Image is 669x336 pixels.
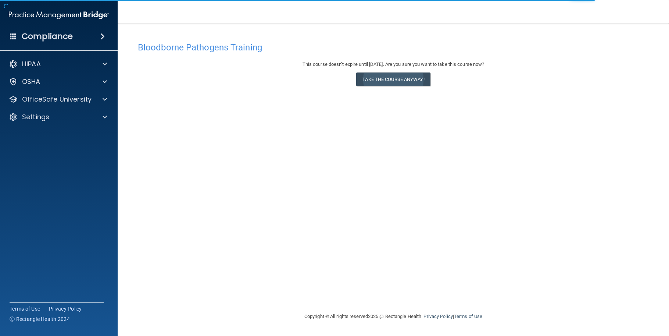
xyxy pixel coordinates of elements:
[10,305,40,312] a: Terms of Use
[423,314,452,319] a: Privacy Policy
[454,314,482,319] a: Terms of Use
[259,305,527,328] div: Copyright © All rights reserved 2025 @ Rectangle Health | |
[9,60,107,68] a: HIPAA
[138,60,649,69] div: This course doesn’t expire until [DATE]. Are you sure you want to take this course now?
[10,315,70,323] span: Ⓒ Rectangle Health 2024
[49,305,82,312] a: Privacy Policy
[22,113,49,121] p: Settings
[9,113,107,121] a: Settings
[22,95,92,104] p: OfficeSafe University
[9,8,109,22] img: PMB logo
[22,60,41,68] p: HIPAA
[542,284,660,313] iframe: Drift Widget Chat Controller
[22,31,73,42] h4: Compliance
[9,77,107,86] a: OSHA
[22,77,40,86] p: OSHA
[356,72,430,86] button: Take the course anyway!
[138,43,649,52] h4: Bloodborne Pathogens Training
[9,95,107,104] a: OfficeSafe University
